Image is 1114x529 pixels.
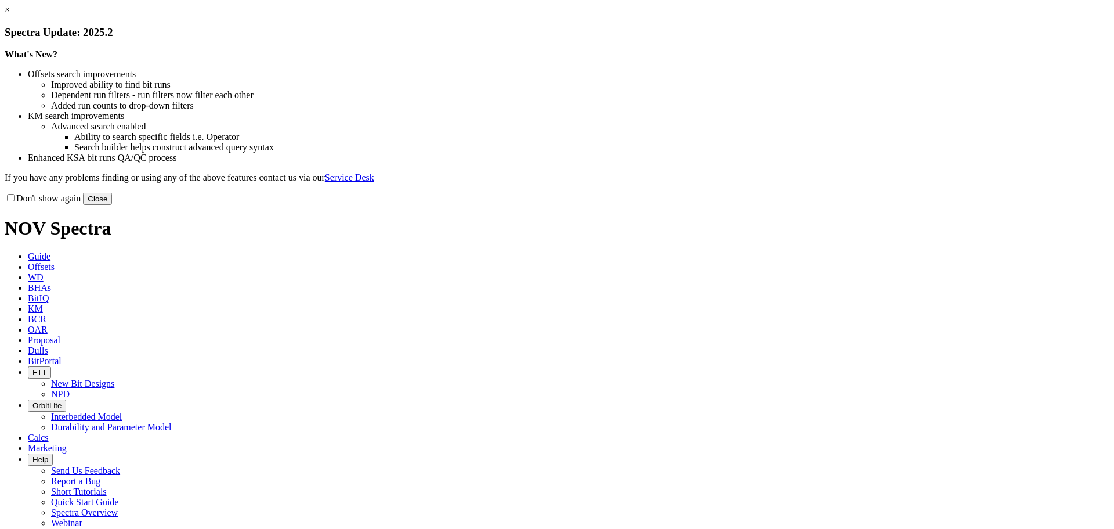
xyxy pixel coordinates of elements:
[28,325,48,334] span: OAR
[28,272,44,282] span: WD
[28,293,49,303] span: BitIQ
[28,314,46,324] span: BCR
[28,443,67,453] span: Marketing
[51,487,107,496] a: Short Tutorials
[51,518,82,528] a: Webinar
[32,368,46,377] span: FTT
[51,121,1109,132] li: Advanced search enabled
[28,69,1109,80] li: Offsets search improvements
[74,132,1109,142] li: Ability to search specific fields i.e. Operator
[5,172,1109,183] p: If you have any problems finding or using any of the above features contact us via our
[5,5,10,15] a: ×
[28,111,1109,121] li: KM search improvements
[5,49,57,59] strong: What's New?
[51,80,1109,90] li: Improved ability to find bit runs
[28,153,1109,163] li: Enhanced KSA bit runs QA/QC process
[28,251,50,261] span: Guide
[51,466,120,476] a: Send Us Feedback
[51,412,122,422] a: Interbedded Model
[51,497,118,507] a: Quick Start Guide
[28,283,51,293] span: BHAs
[51,90,1109,100] li: Dependent run filters - run filters now filter each other
[51,508,118,517] a: Spectra Overview
[28,304,43,314] span: KM
[51,379,114,388] a: New Bit Designs
[28,433,49,442] span: Calcs
[5,193,81,203] label: Don't show again
[83,193,112,205] button: Close
[51,100,1109,111] li: Added run counts to drop-down filters
[325,172,374,182] a: Service Desk
[5,218,1109,239] h1: NOV Spectra
[28,262,55,272] span: Offsets
[28,356,62,366] span: BitPortal
[32,401,62,410] span: OrbitLite
[51,476,100,486] a: Report a Bug
[5,26,1109,39] h3: Spectra Update: 2025.2
[51,389,70,399] a: NPD
[74,142,1109,153] li: Search builder helps construct advanced query syntax
[32,455,48,464] span: Help
[28,335,60,345] span: Proposal
[51,422,172,432] a: Durability and Parameter Model
[28,346,48,355] span: Dulls
[7,194,15,201] input: Don't show again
